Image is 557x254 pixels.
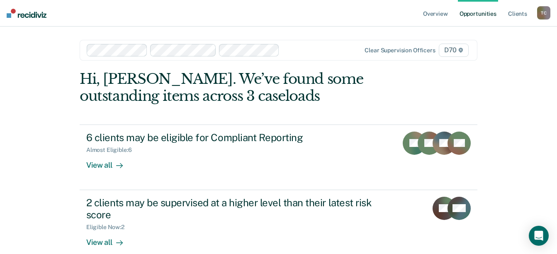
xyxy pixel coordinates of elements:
div: 6 clients may be eligible for Compliant Reporting [86,132,377,144]
div: Almost Eligible : 6 [86,147,139,154]
div: Hi, [PERSON_NAME]. We’ve found some outstanding items across 3 caseloads [80,71,398,105]
img: Recidiviz [7,9,46,18]
button: TC [537,6,550,20]
div: Eligible Now : 2 [86,224,131,231]
a: 6 clients may be eligible for Compliant ReportingAlmost Eligible:6View all [80,125,477,190]
div: 2 clients may be supervised at a higher level than their latest risk score [86,197,377,221]
div: Clear supervision officers [365,47,435,54]
div: T C [537,6,550,20]
span: D70 [439,44,469,57]
div: View all [86,154,133,170]
div: Open Intercom Messenger [529,226,549,246]
div: View all [86,231,133,247]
